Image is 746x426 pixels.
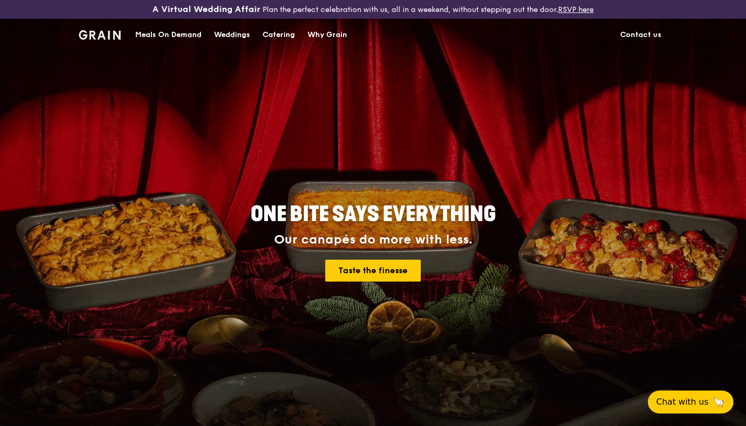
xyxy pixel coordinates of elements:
div: Our canapés do more with less. [185,233,561,247]
div: Weddings [214,19,250,51]
button: Chat with us🦙 [648,391,733,413]
div: Catering [263,19,295,51]
a: Weddings [208,19,256,51]
img: Grain [79,30,121,40]
div: Plan the perfect celebration with us, all in a weekend, without stepping out the door. [124,4,622,15]
a: Taste the finesse [325,260,421,282]
h3: A Virtual Wedding Affair [152,4,260,15]
a: Contact us [614,19,668,51]
div: Why Grain [307,19,347,51]
span: ONE BITE SAYS EVERYTHING [251,202,496,227]
span: 🦙 [713,396,725,408]
a: Why Grain [301,19,353,51]
a: Catering [256,19,301,51]
span: Chat with us [656,396,708,408]
div: Meals On Demand [135,19,202,51]
a: RSVP here [558,5,594,14]
a: GrainGrain [79,18,121,50]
